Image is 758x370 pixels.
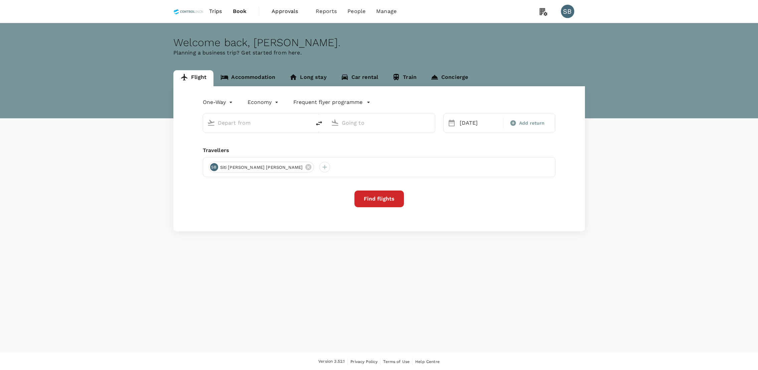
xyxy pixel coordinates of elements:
a: Accommodation [213,70,282,86]
p: Planning a business trip? Get started from here. [173,49,585,57]
button: Find flights [354,191,404,207]
div: One-Way [203,97,234,108]
span: Version 3.52.1 [318,358,345,365]
span: Help Centre [415,359,440,364]
div: Economy [248,97,280,108]
div: SB [561,5,574,18]
button: Frequent flyer programme [293,98,370,106]
span: Approvals [272,7,305,15]
span: Manage [376,7,397,15]
span: Add return [519,120,545,127]
a: Long stay [282,70,333,86]
input: Going to [342,118,421,128]
div: Welcome back , [PERSON_NAME] . [173,36,585,49]
button: delete [311,115,327,131]
a: Train [385,70,424,86]
a: Flight [173,70,214,86]
img: Control Union Malaysia Sdn. Bhd. [173,4,204,19]
span: Terms of Use [383,359,410,364]
span: Siti [PERSON_NAME] [PERSON_NAME] [216,164,307,171]
a: Car rental [334,70,386,86]
span: Privacy Policy [350,359,377,364]
a: Privacy Policy [350,358,377,365]
div: SBSiti [PERSON_NAME] [PERSON_NAME] [208,162,314,172]
button: Open [430,122,432,123]
p: Frequent flyer programme [293,98,362,106]
input: Depart from [218,118,297,128]
a: Help Centre [415,358,440,365]
a: Terms of Use [383,358,410,365]
div: [DATE] [457,116,502,130]
a: Concierge [424,70,475,86]
span: Trips [209,7,222,15]
span: Reports [316,7,337,15]
div: Travellers [203,146,556,154]
span: Book [233,7,247,15]
button: Open [306,122,308,123]
div: SB [210,163,218,171]
span: People [347,7,365,15]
